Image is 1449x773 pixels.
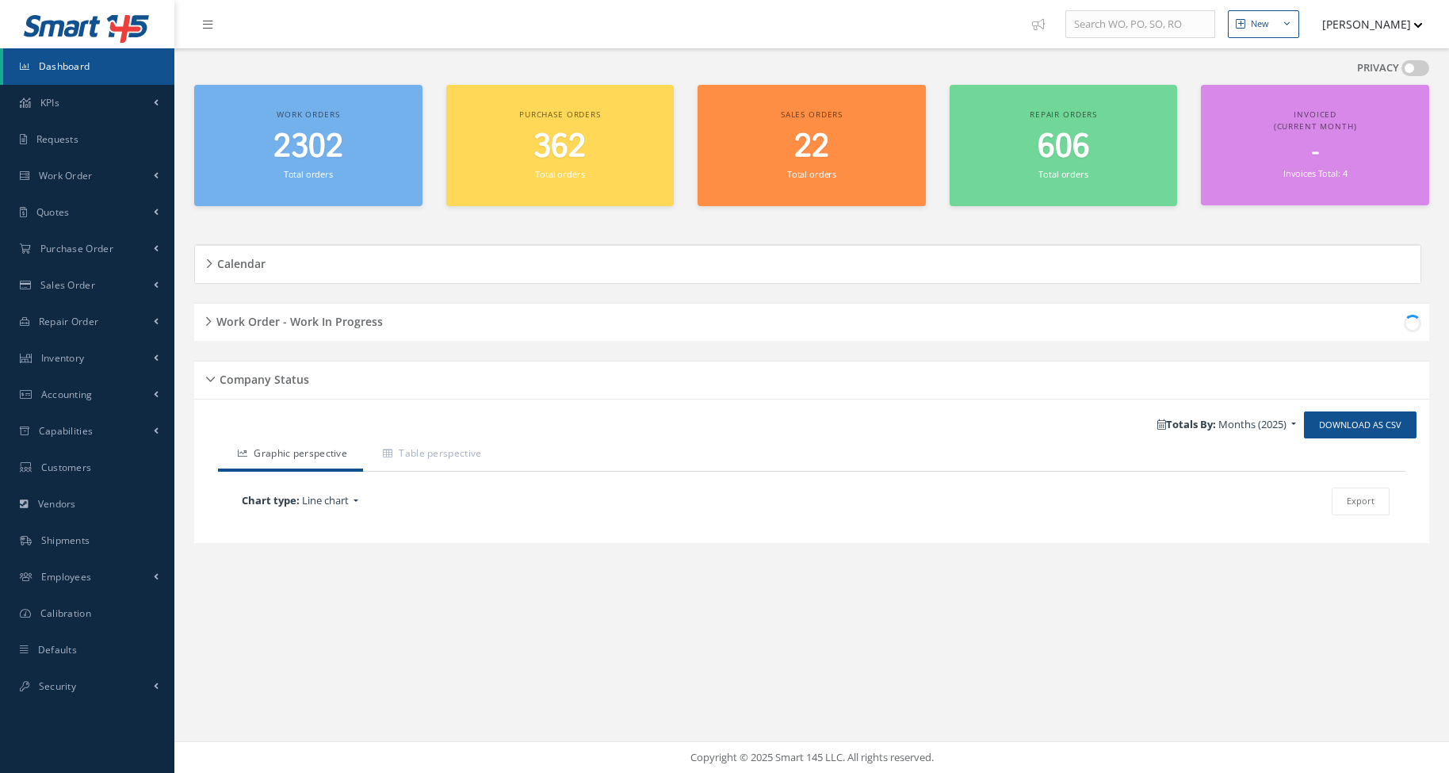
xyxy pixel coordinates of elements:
span: Security [39,679,76,693]
span: KPIs [40,96,59,109]
span: Purchase orders [519,109,601,120]
span: Customers [41,461,92,474]
h5: Company Status [215,368,309,387]
span: Employees [41,570,92,584]
span: Purchase Order [40,242,113,255]
button: New [1228,10,1299,38]
span: Vendors [38,497,76,511]
b: Chart type: [242,493,300,507]
span: - [1312,137,1319,168]
span: Calibration [40,607,91,620]
span: Line chart [302,493,349,507]
button: [PERSON_NAME] [1307,9,1423,40]
span: Requests [36,132,78,146]
span: Repair Order [39,315,99,328]
span: Capabilities [39,424,94,438]
button: Export [1332,488,1390,515]
span: Sales Order [40,278,95,292]
a: Repair orders 606 Total orders [950,85,1178,206]
small: Total orders [535,168,584,180]
span: Invoiced [1294,109,1336,120]
span: Sales orders [781,109,843,120]
span: Months (2025) [1218,417,1287,431]
input: Search WO, PO, SO, RO [1065,10,1215,39]
b: Totals By: [1157,417,1216,431]
a: Work orders 2302 Total orders [194,85,422,206]
span: (Current Month) [1274,121,1357,132]
small: Total orders [1038,168,1088,180]
div: Copyright © 2025 Smart 145 LLC. All rights reserved. [190,750,1433,766]
span: Quotes [36,205,70,219]
a: Table perspective [363,438,497,472]
a: Totals By: Months (2025) [1149,413,1304,437]
span: Dashboard [39,59,90,73]
span: Work orders [277,109,339,120]
span: 22 [794,124,829,170]
h5: Work Order - Work In Progress [212,310,383,329]
a: Invoiced (Current Month) - Invoices Total: 4 [1201,85,1429,205]
a: Purchase orders 362 Total orders [446,85,675,206]
span: 2302 [273,124,343,170]
label: PRIVACY [1357,60,1399,76]
span: Accounting [41,388,93,401]
small: Total orders [787,168,836,180]
div: New [1251,17,1269,31]
span: Repair orders [1030,109,1097,120]
small: Invoices Total: 4 [1283,167,1347,179]
a: Dashboard [3,48,174,85]
span: 606 [1038,124,1090,170]
a: Graphic perspective [218,438,363,472]
a: Sales orders 22 Total orders [698,85,926,206]
span: Defaults [38,643,77,656]
h5: Calendar [212,252,266,271]
span: Shipments [41,534,90,547]
span: Inventory [41,351,85,365]
small: Total orders [284,168,333,180]
span: Work Order [39,169,93,182]
span: 362 [533,124,586,170]
a: Chart type: Line chart [234,489,603,513]
a: Download as CSV [1304,411,1417,439]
